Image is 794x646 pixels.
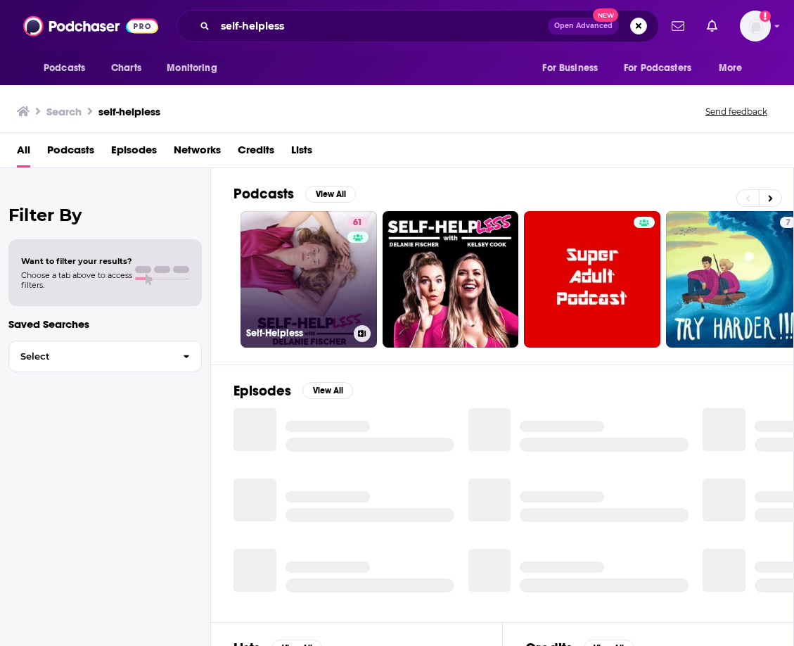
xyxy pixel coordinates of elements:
a: Podcasts [47,139,94,167]
button: View All [302,382,353,399]
a: EpisodesView All [233,382,353,400]
span: Logged in as Ashley_Beenen [740,11,771,42]
button: open menu [615,55,712,82]
h3: Search [46,105,82,118]
span: New [593,8,618,22]
span: Podcasts [44,58,85,78]
button: open menu [709,55,760,82]
a: Lists [291,139,312,167]
button: Send feedback [701,106,771,118]
p: Saved Searches [8,317,202,331]
h3: self-helpless [98,105,160,118]
a: All [17,139,30,167]
span: Select [9,352,172,361]
a: Show notifications dropdown [701,14,723,38]
button: open menu [532,55,615,82]
svg: Add a profile image [760,11,771,22]
span: For Business [542,58,598,78]
button: open menu [157,55,235,82]
h2: Podcasts [233,185,294,203]
h2: Episodes [233,382,291,400]
a: PodcastsView All [233,185,356,203]
span: Charts [111,58,141,78]
a: Networks [174,139,221,167]
a: Episodes [111,139,157,167]
span: Choose a tab above to access filters. [21,270,132,290]
span: For Podcasters [624,58,691,78]
span: Want to filter your results? [21,256,132,266]
input: Search podcasts, credits, & more... [215,15,548,37]
button: Select [8,341,202,372]
span: 61 [353,216,362,230]
span: Open Advanced [554,23,613,30]
button: Show profile menu [740,11,771,42]
h2: Filter By [8,205,202,225]
div: Search podcasts, credits, & more... [177,10,659,42]
a: Show notifications dropdown [666,14,690,38]
h3: Self-Helpless [246,327,348,339]
span: 7 [786,216,790,230]
a: Credits [238,139,274,167]
button: View All [305,186,356,203]
a: 61Self-Helpless [241,211,377,348]
a: Charts [102,55,150,82]
img: Podchaser - Follow, Share and Rate Podcasts [23,13,158,39]
a: 61 [347,217,368,228]
button: open menu [34,55,103,82]
button: Open AdvancedNew [548,18,619,34]
span: Monitoring [167,58,217,78]
span: More [719,58,743,78]
img: User Profile [740,11,771,42]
